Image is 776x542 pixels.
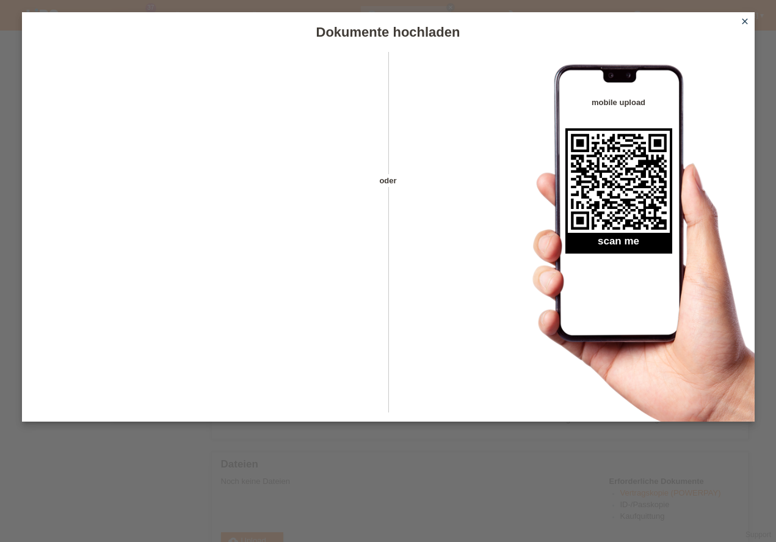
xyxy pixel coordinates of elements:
span: oder [367,174,410,187]
a: close [737,15,753,29]
h2: scan me [565,235,672,254]
h4: mobile upload [565,98,672,107]
i: close [740,16,750,26]
iframe: Upload [40,82,367,388]
h1: Dokumente hochladen [22,24,755,40]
